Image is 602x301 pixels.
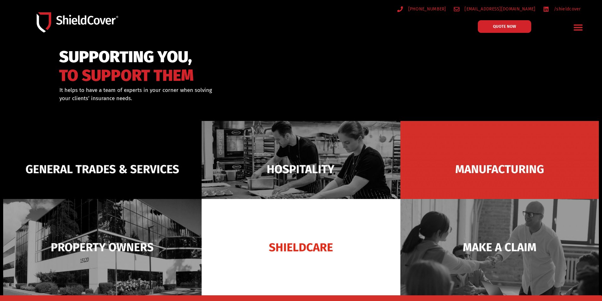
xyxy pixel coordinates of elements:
p: your clients’ insurance needs. [59,94,333,103]
span: /shieldcover [552,5,581,13]
div: Menu Toggle [571,20,586,35]
a: [EMAIL_ADDRESS][DOMAIN_NAME] [454,5,536,13]
span: QUOTE NOW [493,24,516,28]
img: Shield-Cover-Underwriting-Australia-logo-full [37,12,118,32]
div: It helps to have a team of experts in your corner when solving [59,86,333,102]
span: SUPPORTING YOU, [59,51,194,63]
span: [PHONE_NUMBER] [407,5,446,13]
a: /shieldcover [543,5,581,13]
span: [EMAIL_ADDRESS][DOMAIN_NAME] [463,5,535,13]
a: [PHONE_NUMBER] [397,5,446,13]
a: QUOTE NOW [478,20,531,33]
